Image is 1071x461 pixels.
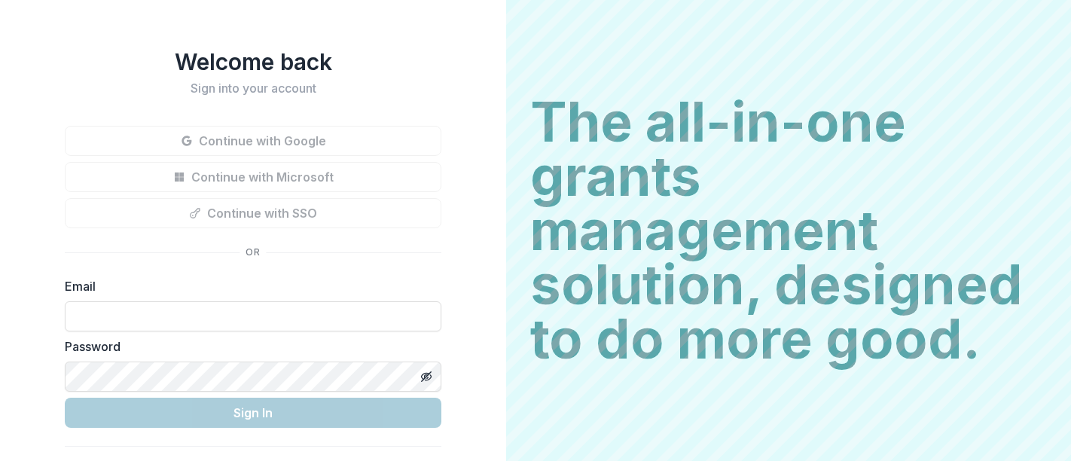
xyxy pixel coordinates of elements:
button: Toggle password visibility [414,365,438,389]
button: Continue with Google [65,126,441,156]
button: Sign In [65,398,441,428]
button: Continue with Microsoft [65,162,441,192]
button: Continue with SSO [65,198,441,228]
h2: Sign into your account [65,81,441,96]
label: Password [65,337,432,356]
h1: Welcome back [65,48,441,75]
label: Email [65,277,432,295]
